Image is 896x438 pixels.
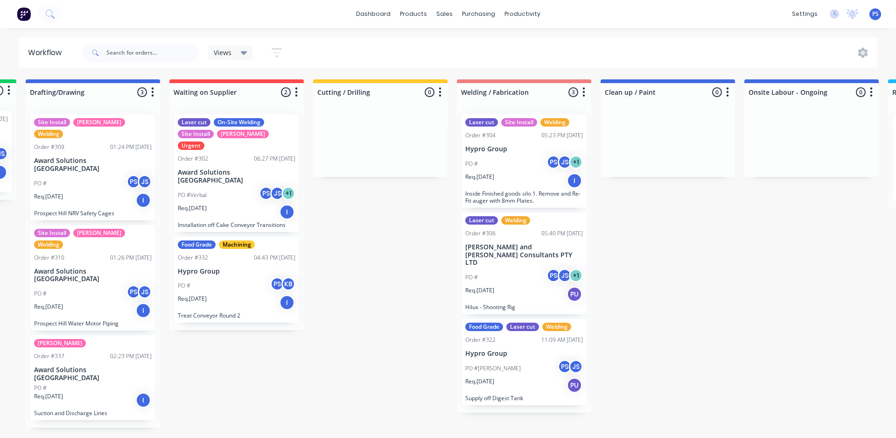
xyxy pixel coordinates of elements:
[254,254,295,262] div: 04:43 PM [DATE]
[259,186,273,200] div: PS
[546,155,560,169] div: PS
[465,229,496,238] div: Order #306
[541,336,583,344] div: 11:09 AM [DATE]
[280,205,294,219] div: I
[351,7,395,21] a: dashboard
[178,155,208,163] div: Order #302
[178,254,208,262] div: Order #332
[457,7,500,21] div: purchasing
[110,254,152,262] div: 01:26 PM [DATE]
[501,216,530,225] div: Welding
[178,282,190,290] p: PO #
[178,169,295,184] p: Award Solutions [GEOGRAPHIC_DATA]
[136,193,151,208] div: I
[136,303,151,318] div: I
[178,312,295,319] p: Treat Conveyor Round 2
[395,7,432,21] div: products
[34,320,152,327] p: Prospect Hill Water Motor Piping
[465,243,583,267] p: [PERSON_NAME] and [PERSON_NAME] Consultants PTY LTD
[465,173,494,181] p: Req. [DATE]
[34,210,152,217] p: Prospect Hill NRV Safety Cages
[34,254,64,262] div: Order #310
[558,360,572,374] div: PS
[465,160,478,168] p: PO #
[465,216,498,225] div: Laser cut
[217,130,269,138] div: [PERSON_NAME]
[500,7,545,21] div: productivity
[178,221,295,228] p: Installation off Cake Conveyor Transitions
[110,143,152,151] div: 01:24 PM [DATE]
[178,268,295,276] p: Hypro Group
[465,190,583,204] p: Inside Finished goods silo 1. Remove and Re-Fit auger with 8mm Plates.
[432,7,457,21] div: sales
[465,273,478,282] p: PO #
[872,10,879,18] span: PS
[567,378,582,393] div: PU
[136,393,151,408] div: I
[34,339,86,347] div: [PERSON_NAME]
[34,366,152,382] p: Award Solutions [GEOGRAPHIC_DATA]
[34,229,70,237] div: Site Install
[465,377,494,386] p: Req. [DATE]
[569,268,583,283] div: + 1
[214,118,264,127] div: On-Site Welding
[30,225,155,331] div: Site Install[PERSON_NAME]WeldingOrder #31001:26 PM [DATE]Award Solutions [GEOGRAPHIC_DATA]PO #PSJ...
[567,173,582,188] div: I
[126,285,140,299] div: PS
[465,118,498,127] div: Laser cut
[787,7,822,21] div: settings
[270,277,284,291] div: PS
[73,118,125,127] div: [PERSON_NAME]
[540,118,569,127] div: Welding
[34,410,152,417] p: Suction and Discharge Lines
[254,155,295,163] div: 06:27 PM [DATE]
[569,360,583,374] div: JS
[138,285,152,299] div: JS
[34,384,47,392] p: PO #
[501,118,537,127] div: Site Install
[34,392,63,401] p: Req. [DATE]
[465,364,521,373] p: PO #[PERSON_NAME]
[34,192,63,201] p: Req. [DATE]
[34,268,152,283] p: Award Solutions [GEOGRAPHIC_DATA]
[462,212,587,314] div: Laser cutWeldingOrder #30605:40 PM [DATE][PERSON_NAME] and [PERSON_NAME] Consultants PTY LTDPO #P...
[465,145,583,153] p: Hypro Group
[178,130,214,138] div: Site Install
[178,118,210,127] div: Laser cut
[34,118,70,127] div: Site Install
[567,287,582,302] div: PU
[110,352,152,360] div: 02:23 PM [DATE]
[465,336,496,344] div: Order #322
[17,7,31,21] img: Factory
[465,131,496,140] div: Order #304
[174,114,299,232] div: Laser cutOn-Site WeldingSite Install[PERSON_NAME]UrgentOrder #30206:27 PM [DATE]Award Solutions [...
[546,268,560,283] div: PS
[465,350,583,358] p: Hypro Group
[106,43,199,62] input: Search for orders...
[30,114,155,220] div: Site Install[PERSON_NAME]WeldingOrder #30901:24 PM [DATE]Award Solutions [GEOGRAPHIC_DATA]PO #PSJ...
[214,48,231,57] span: Views
[178,295,207,303] p: Req. [DATE]
[462,114,587,208] div: Laser cutSite InstallWeldingOrder #30405:23 PM [DATE]Hypro GroupPO #PSJS+1Req.[DATE]IInside Finis...
[34,352,64,360] div: Order #337
[465,323,503,331] div: Food Grade
[73,229,125,237] div: [PERSON_NAME]
[219,240,255,249] div: Machining
[34,130,63,138] div: Welding
[126,175,140,189] div: PS
[34,143,64,151] div: Order #309
[30,335,155,420] div: [PERSON_NAME]Order #33702:23 PM [DATE]Award Solutions [GEOGRAPHIC_DATA]PO #Req.[DATE]ISuction and...
[178,240,216,249] div: Food Grade
[174,237,299,323] div: Food GradeMachiningOrder #33204:43 PM [DATE]Hypro GroupPO #PSKBReq.[DATE]ITreat Conveyor Round 2
[462,319,587,405] div: Food GradeLaser cutWeldingOrder #32211:09 AM [DATE]Hypro GroupPO #[PERSON_NAME]PSJSReq.[DATE]PUSu...
[558,155,572,169] div: JS
[465,395,583,402] p: Supply off Digest Tank
[281,277,295,291] div: KB
[542,323,571,331] div: Welding
[178,141,204,150] div: Urgent
[280,295,294,310] div: I
[28,47,66,58] div: Workflow
[138,175,152,189] div: JS
[465,286,494,295] p: Req. [DATE]
[541,131,583,140] div: 05:23 PM [DATE]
